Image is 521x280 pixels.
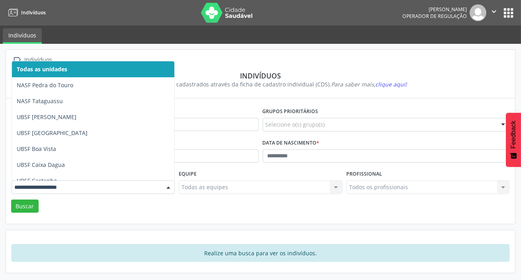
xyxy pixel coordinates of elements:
span: Indivíduos [21,9,46,16]
div: Indivíduos [17,71,504,80]
i: Para saber mais, [331,80,407,88]
span: clique aqui! [375,80,407,88]
a: Indivíduos [3,28,42,44]
span: UBSF Caixa Dagua [17,161,65,168]
div: [PERSON_NAME] [402,6,467,13]
span: Todas as unidades [17,65,67,73]
span: NASF Pedra do Touro [17,81,73,89]
div: Indivíduos [23,54,54,66]
span: Operador de regulação [402,13,467,20]
a: Indivíduos [6,6,46,19]
button: Buscar [11,200,39,213]
i:  [490,7,498,16]
label: Data de nascimento [263,137,320,149]
span: UBSF [GEOGRAPHIC_DATA] [17,129,88,137]
span: Feedback [510,121,517,149]
span: UBSF Castanho [17,177,57,184]
div: Visualize os indivíduos cadastrados através da ficha de cadastro individual (CDS). [17,80,504,88]
span: NASF Tataguassu [17,97,63,105]
label: Profissional [346,168,382,180]
button: Feedback - Mostrar pesquisa [506,113,521,167]
button: apps [501,6,515,20]
label: Equipe [179,168,197,180]
div: Realize uma busca para ver os indivíduos. [12,244,509,262]
img: img [470,4,486,21]
span: Selecione o(s) grupo(s) [265,120,325,129]
span: UBSF [PERSON_NAME] [17,113,76,121]
button:  [486,4,501,21]
a:  Indivíduos [12,54,54,66]
span: UBSF Boa Vista [17,145,56,153]
i:  [12,54,23,66]
label: Grupos prioritários [263,106,318,118]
